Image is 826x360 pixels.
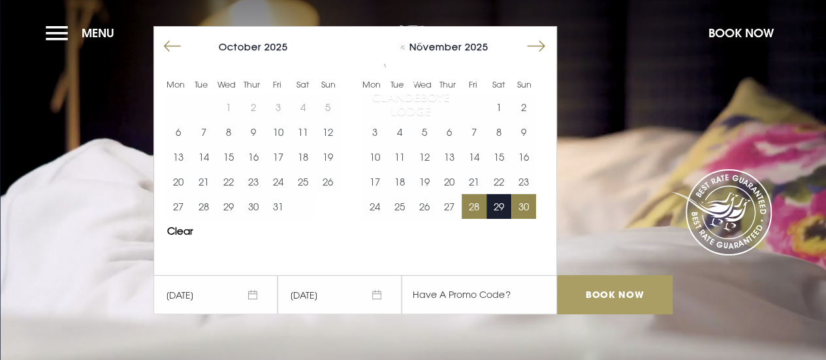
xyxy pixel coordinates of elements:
button: 28 [462,194,486,219]
td: Choose Saturday, November 22, 2025 as your start date. [486,169,511,194]
td: Choose Sunday, November 9, 2025 as your start date. [511,120,536,144]
button: 12 [315,120,340,144]
button: 14 [462,144,486,169]
td: Choose Monday, November 10, 2025 as your start date. [362,144,387,169]
button: 1 [486,95,511,120]
button: 21 [191,169,215,194]
button: 9 [511,120,536,144]
button: Move forward to switch to the next month. [524,34,548,59]
button: 9 [241,120,266,144]
td: Choose Wednesday, November 12, 2025 as your start date. [412,144,437,169]
button: 22 [486,169,511,194]
button: 10 [362,144,387,169]
button: 8 [216,120,241,144]
input: Have A Promo Code? [402,275,557,314]
button: 2 [511,95,536,120]
td: Choose Monday, October 13, 2025 as your start date. [166,144,191,169]
button: 11 [291,120,315,144]
button: 23 [511,169,536,194]
td: Choose Thursday, November 20, 2025 as your start date. [437,169,462,194]
td: Choose Tuesday, October 7, 2025 as your start date. [191,120,215,144]
td: Choose Friday, November 21, 2025 as your start date. [462,169,486,194]
td: Choose Monday, October 20, 2025 as your start date. [166,169,191,194]
img: Clandeboye Lodge [372,25,450,117]
td: Choose Thursday, November 13, 2025 as your start date. [437,144,462,169]
button: 23 [241,169,266,194]
td: Choose Sunday, November 2, 2025 as your start date. [511,95,536,120]
td: Choose Saturday, November 29, 2025 as your start date. [486,194,511,219]
button: Clear [167,226,193,236]
td: Choose Thursday, November 27, 2025 as your start date. [437,194,462,219]
button: 16 [241,144,266,169]
td: Choose Friday, October 31, 2025 as your start date. [266,194,291,219]
button: 16 [511,144,536,169]
button: 30 [241,194,266,219]
td: Choose Thursday, October 16, 2025 as your start date. [241,144,266,169]
button: 31 [266,194,291,219]
span: 2025 [264,41,288,52]
button: Move backward to switch to the previous month. [160,34,185,59]
button: 29 [216,194,241,219]
td: Choose Monday, October 27, 2025 as your start date. [166,194,191,219]
td: Choose Wednesday, October 15, 2025 as your start date. [216,144,241,169]
td: Choose Friday, October 10, 2025 as your start date. [266,120,291,144]
td: Choose Saturday, November 15, 2025 as your start date. [486,144,511,169]
td: Choose Friday, October 24, 2025 as your start date. [266,169,291,194]
button: 11 [387,144,411,169]
button: 24 [362,194,387,219]
td: Choose Monday, November 24, 2025 as your start date. [362,194,387,219]
button: 30 [511,194,536,219]
button: 17 [266,144,291,169]
button: 14 [191,144,215,169]
button: Book Now [702,19,780,47]
td: Choose Wednesday, October 29, 2025 as your start date. [216,194,241,219]
button: 15 [486,144,511,169]
button: 26 [315,169,340,194]
td: Choose Saturday, October 18, 2025 as your start date. [291,144,315,169]
td: Choose Sunday, November 23, 2025 as your start date. [511,169,536,194]
td: Choose Thursday, October 9, 2025 as your start date. [241,120,266,144]
button: 4 [387,120,411,144]
button: 19 [412,169,437,194]
td: Choose Wednesday, November 26, 2025 as your start date. [412,194,437,219]
button: 22 [216,169,241,194]
button: 13 [437,144,462,169]
td: Choose Tuesday, October 28, 2025 as your start date. [191,194,215,219]
td: Choose Wednesday, October 8, 2025 as your start date. [216,120,241,144]
td: Choose Sunday, November 16, 2025 as your start date. [511,144,536,169]
td: Choose Friday, November 7, 2025 as your start date. [462,120,486,144]
td: Choose Saturday, November 1, 2025 as your start date. [486,95,511,120]
button: 17 [362,169,387,194]
td: Choose Wednesday, November 5, 2025 as your start date. [412,120,437,144]
td: Choose Tuesday, November 4, 2025 as your start date. [387,120,411,144]
button: 13 [166,144,191,169]
td: Choose Wednesday, October 22, 2025 as your start date. [216,169,241,194]
button: 27 [437,194,462,219]
span: [DATE] [153,275,278,314]
button: Menu [46,19,121,47]
button: 29 [486,194,511,219]
button: 21 [462,169,486,194]
button: 18 [291,144,315,169]
td: Choose Tuesday, November 11, 2025 as your start date. [387,144,411,169]
button: 27 [166,194,191,219]
button: 24 [266,169,291,194]
button: 25 [291,169,315,194]
span: Menu [82,25,114,41]
button: 6 [437,120,462,144]
td: Choose Monday, October 6, 2025 as your start date. [166,120,191,144]
td: Choose Friday, November 14, 2025 as your start date. [462,144,486,169]
td: Choose Saturday, November 8, 2025 as your start date. [486,120,511,144]
td: Choose Thursday, October 30, 2025 as your start date. [241,194,266,219]
td: Choose Sunday, October 26, 2025 as your start date. [315,169,340,194]
button: 7 [191,120,215,144]
td: Choose Thursday, November 6, 2025 as your start date. [437,120,462,144]
td: Choose Thursday, October 23, 2025 as your start date. [241,169,266,194]
td: Choose Monday, November 3, 2025 as your start date. [362,120,387,144]
td: Choose Tuesday, October 21, 2025 as your start date. [191,169,215,194]
td: Choose Sunday, October 19, 2025 as your start date. [315,144,340,169]
td: Selected. Friday, November 28, 2025 [462,194,486,219]
input: Book Now [557,275,672,314]
td: Choose Friday, October 17, 2025 as your start date. [266,144,291,169]
td: Choose Tuesday, October 14, 2025 as your start date. [191,144,215,169]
